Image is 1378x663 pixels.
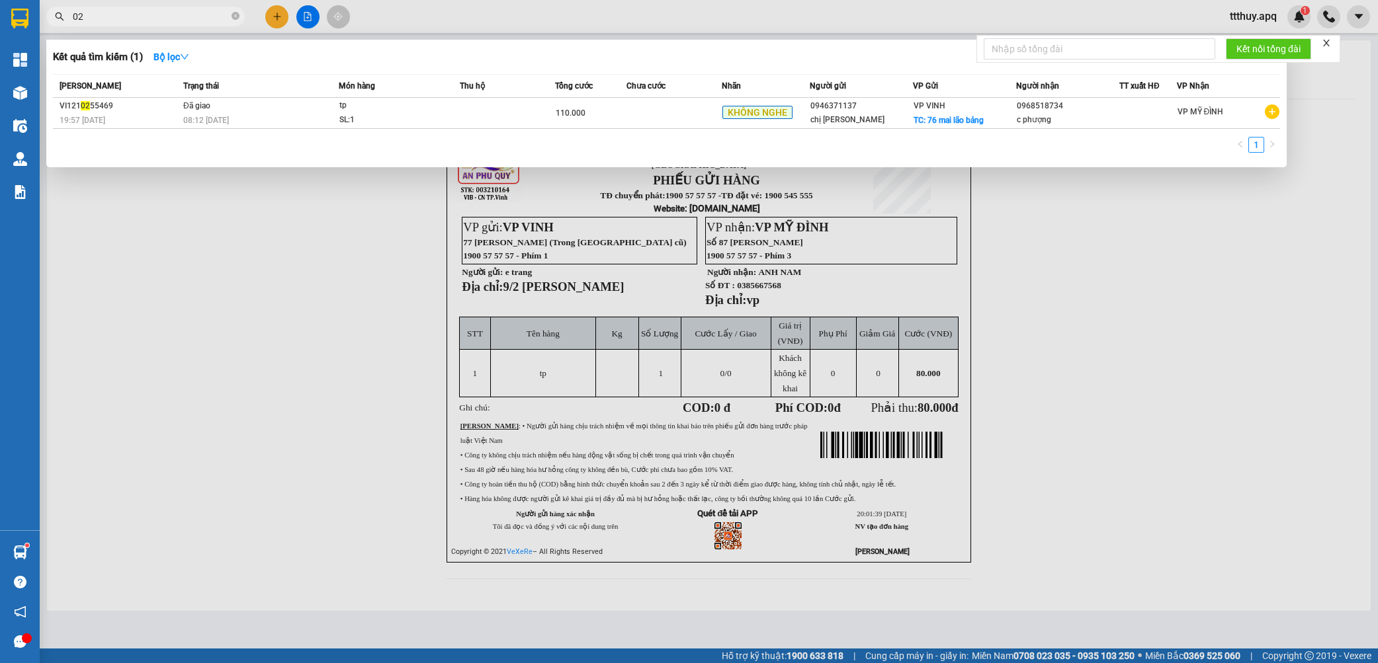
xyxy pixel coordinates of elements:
h3: Kết quả tìm kiếm ( 1 ) [53,50,143,64]
div: chị [PERSON_NAME] [810,113,912,127]
img: dashboard-icon [13,53,27,67]
span: question-circle [14,576,26,588]
button: Kết nối tổng đài [1226,38,1311,59]
input: Tìm tên, số ĐT hoặc mã đơn [73,9,229,24]
span: notification [14,605,26,618]
span: 08:12 [DATE] [183,116,229,125]
button: Bộ lọcdown [143,46,200,67]
span: Chưa cước [626,81,666,91]
span: close [1322,38,1331,48]
span: VP Nhận [1177,81,1209,91]
span: VP MỸ ĐÌNH [1178,107,1224,116]
span: plus-circle [1265,104,1279,119]
span: Kết nối tổng đài [1236,42,1301,56]
li: Next Page [1264,137,1280,153]
span: Nhãn [722,81,741,91]
strong: Bộ lọc [153,52,189,62]
img: warehouse-icon [13,545,27,559]
span: message [14,635,26,648]
img: warehouse-icon [13,152,27,166]
span: Người gửi [810,81,846,91]
span: close-circle [232,11,239,23]
span: VP Gửi [913,81,938,91]
span: left [1236,140,1244,148]
span: VP VINH [914,101,945,110]
span: TC: 76 mai lão bảng [914,116,984,125]
div: 0968518734 [1017,99,1119,113]
div: c phượng [1017,113,1119,127]
div: VI121 55469 [60,99,179,113]
span: 02 [81,101,90,110]
img: warehouse-icon [13,119,27,133]
img: solution-icon [13,185,27,199]
sup: 1 [25,543,29,547]
span: 110.000 [556,108,585,118]
span: Món hàng [339,81,375,91]
li: Previous Page [1232,137,1248,153]
span: Tổng cước [555,81,593,91]
div: tp [339,98,439,113]
span: TT xuất HĐ [1119,81,1160,91]
img: warehouse-icon [13,86,27,100]
span: Thu hộ [460,81,485,91]
span: 19:57 [DATE] [60,116,105,125]
button: right [1264,137,1280,153]
div: SL: 1 [339,113,439,128]
span: [PERSON_NAME] [60,81,121,91]
span: down [180,52,189,61]
span: Người nhận [1016,81,1059,91]
li: 1 [1248,137,1264,153]
a: 1 [1249,137,1264,152]
span: close-circle [232,12,239,20]
img: logo-vxr [11,9,28,28]
span: right [1268,140,1276,148]
input: Nhập số tổng đài [984,38,1215,59]
button: left [1232,137,1248,153]
span: KHÔNG NGHE [722,106,793,119]
span: search [55,12,64,21]
span: Đã giao [183,101,210,110]
span: Trạng thái [183,81,219,91]
div: 0946371137 [810,99,912,113]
